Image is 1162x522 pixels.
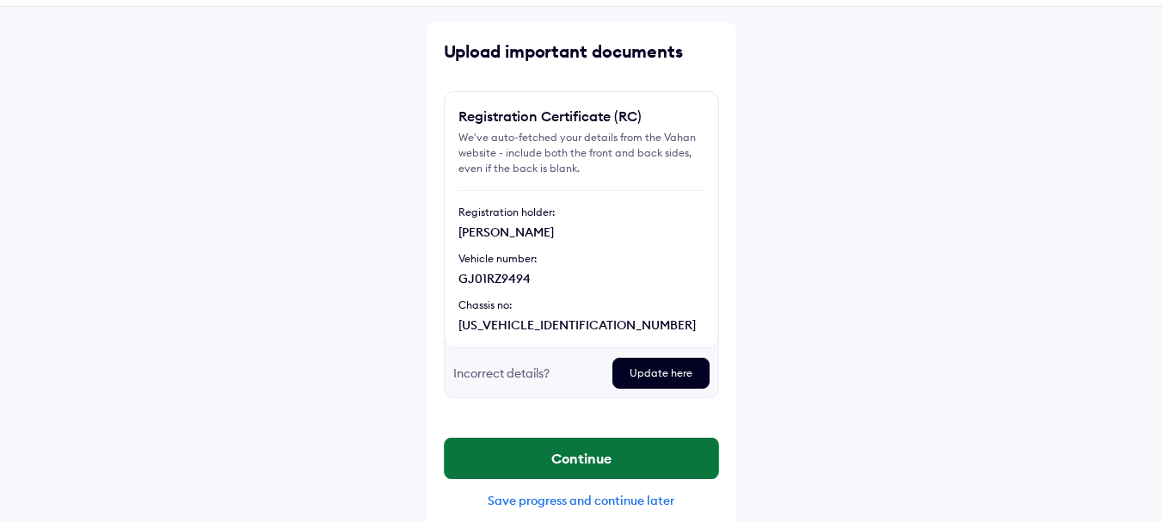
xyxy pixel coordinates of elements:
div: [PERSON_NAME] [458,224,704,241]
button: Continue [445,438,718,479]
div: We've auto-fetched your details from the Vahan website - include both the front and back sides, e... [458,130,704,176]
div: Update here [612,358,710,389]
div: Registration holder: [458,205,704,220]
div: GJ01RZ9494 [458,270,704,287]
div: Save progress and continue later [444,493,719,508]
div: Registration Certificate (RC) [458,106,642,126]
div: [US_VEHICLE_IDENTIFICATION_NUMBER] [458,316,704,334]
div: Vehicle number: [458,251,704,267]
div: Incorrect details? [453,358,599,389]
div: Chassis no: [458,298,704,313]
div: Upload important documents [444,40,719,64]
